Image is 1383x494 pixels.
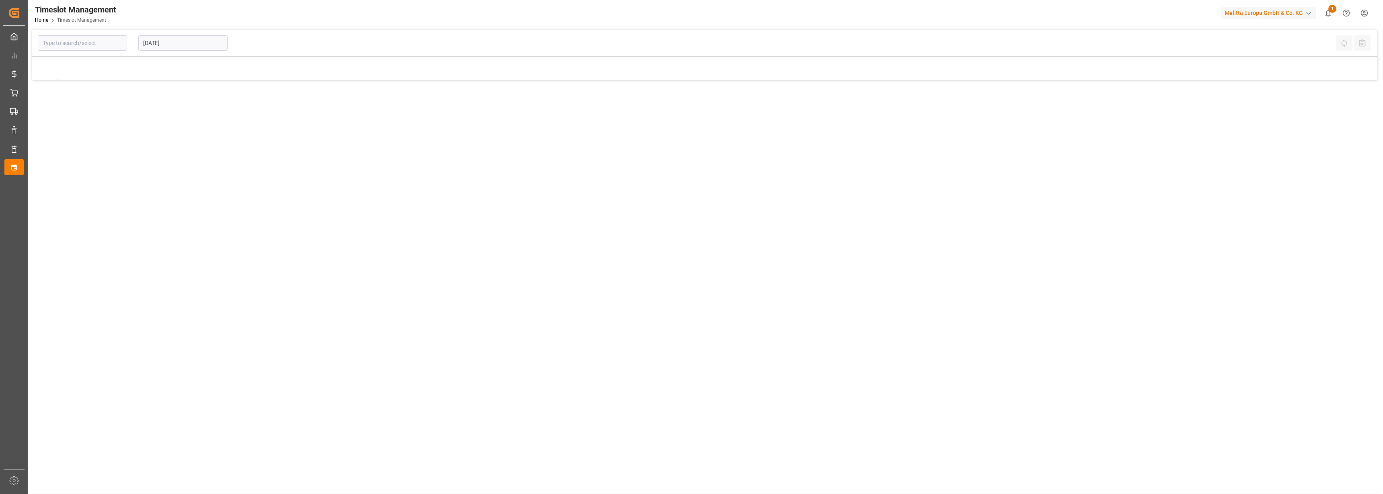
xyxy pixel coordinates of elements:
button: Help Center [1337,4,1355,22]
button: show 1 new notifications [1319,4,1337,22]
div: Melitta Europa GmbH & Co. KG [1221,7,1316,19]
input: DD-MM-YYYY [138,35,228,51]
div: Timeslot Management [35,4,116,16]
span: 1 [1328,5,1336,13]
button: Melitta Europa GmbH & Co. KG [1221,5,1319,20]
a: Home [35,17,48,23]
input: Type to search/select [38,35,127,51]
